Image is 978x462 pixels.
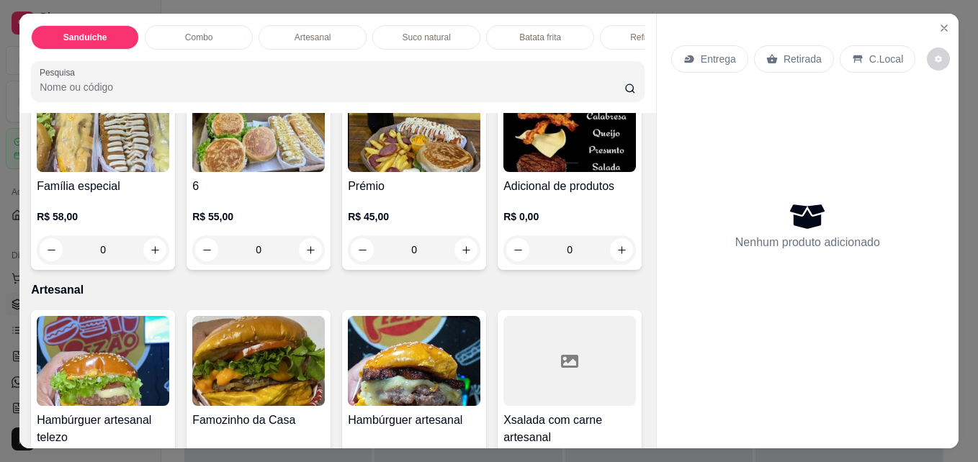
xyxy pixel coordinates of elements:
[40,66,80,78] label: Pesquisa
[192,412,325,429] h4: Famozinho da Casa
[40,80,624,94] input: Pesquisa
[192,178,325,195] h4: 6
[63,32,107,43] p: Sanduíche
[192,316,325,406] img: product-image
[348,82,480,172] img: product-image
[37,412,169,446] h4: Hambúrguer artesanal telezo
[402,32,450,43] p: Suco natural
[37,82,169,172] img: product-image
[348,412,480,429] h4: Hambúrguer artesanal
[195,238,218,261] button: decrease-product-quantity
[503,412,636,446] h4: Xsalada com carne artesanal
[348,316,480,406] img: product-image
[348,209,480,224] p: R$ 45,00
[784,52,822,66] p: Retirada
[143,238,166,261] button: increase-product-quantity
[40,238,63,261] button: decrease-product-quantity
[348,178,480,195] h4: Prémio
[31,281,645,299] p: Artesanal
[37,209,169,224] p: R$ 58,00
[351,238,374,261] button: decrease-product-quantity
[869,52,903,66] p: C.Local
[503,209,636,224] p: R$ 0,00
[454,238,477,261] button: increase-product-quantity
[37,178,169,195] h4: Família especial
[299,238,322,261] button: increase-product-quantity
[735,234,880,251] p: Nenhum produto adicionado
[503,82,636,172] img: product-image
[933,17,956,40] button: Close
[192,209,325,224] p: R$ 55,00
[185,32,213,43] p: Combo
[37,316,169,406] img: product-image
[192,82,325,172] img: product-image
[295,32,331,43] p: Artesanal
[630,32,678,43] p: Refrigerante
[519,32,561,43] p: Batata frita
[927,47,950,71] button: decrease-product-quantity
[701,52,736,66] p: Entrega
[503,178,636,195] h4: Adicional de produtos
